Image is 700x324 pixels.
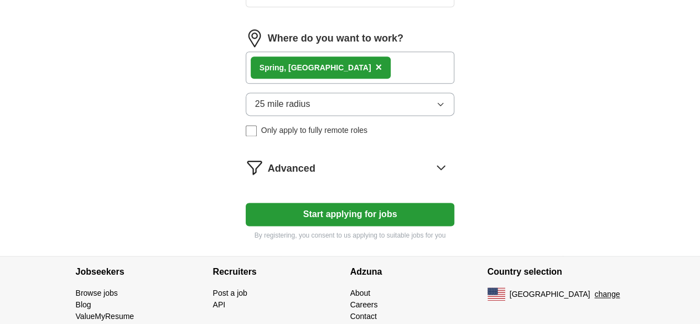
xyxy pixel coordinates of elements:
img: filter [246,158,263,176]
a: Browse jobs [76,289,118,297]
button: 25 mile radius [246,92,455,116]
input: Only apply to fully remote roles [246,125,257,136]
strong: Spring [260,63,284,72]
a: API [213,300,226,309]
span: × [375,61,382,73]
button: Start applying for jobs [246,203,455,226]
p: By registering, you consent to us applying to suitable jobs for you [246,230,455,240]
span: [GEOGRAPHIC_DATA] [510,289,590,300]
div: , [GEOGRAPHIC_DATA] [260,62,371,74]
span: Advanced [268,161,315,176]
span: Only apply to fully remote roles [261,125,367,136]
a: Contact [350,312,377,321]
button: × [375,59,382,76]
span: 25 mile radius [255,97,310,111]
a: Blog [76,300,91,309]
a: About [350,289,371,297]
img: location.png [246,29,263,47]
label: Where do you want to work? [268,31,403,46]
a: Post a job [213,289,247,297]
img: US flag [488,287,505,301]
a: ValueMyResume [76,312,134,321]
button: change [594,289,620,300]
a: Careers [350,300,378,309]
h4: Country selection [488,256,625,287]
